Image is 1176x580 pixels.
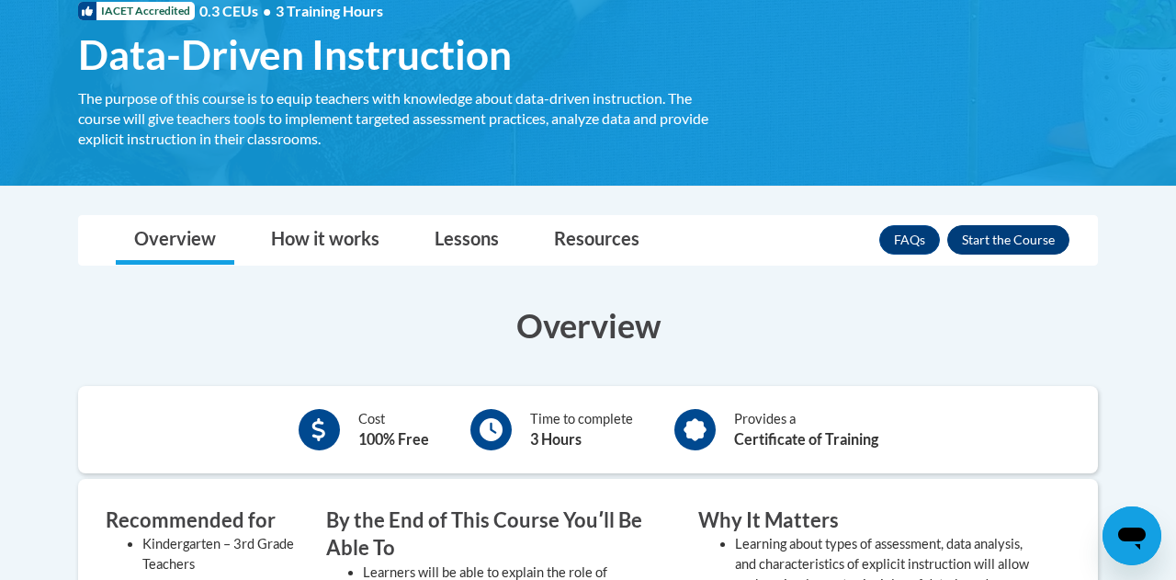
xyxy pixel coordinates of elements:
[530,409,633,450] div: Time to complete
[263,2,271,19] span: •
[358,430,429,448] b: 100% Free
[199,1,383,21] span: 0.3 CEUs
[78,88,712,149] div: The purpose of this course is to equip teachers with knowledge about data-driven instruction. The...
[78,2,195,20] span: IACET Accredited
[536,216,658,265] a: Resources
[698,506,1043,535] h3: Why It Matters
[879,225,940,255] a: FAQs
[116,216,234,265] a: Overview
[734,430,878,448] b: Certificate of Training
[78,30,512,79] span: Data-Driven Instruction
[734,409,878,450] div: Provides a
[947,225,1069,255] button: Enroll
[416,216,517,265] a: Lessons
[142,534,299,574] li: Kindergarten – 3rd Grade Teachers
[78,302,1098,348] h3: Overview
[1102,506,1161,565] iframe: Button to launch messaging window
[530,430,582,448] b: 3 Hours
[253,216,398,265] a: How it works
[276,2,383,19] span: 3 Training Hours
[358,409,429,450] div: Cost
[106,506,299,535] h3: Recommended for
[326,506,671,563] h3: By the End of This Course Youʹll Be Able To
